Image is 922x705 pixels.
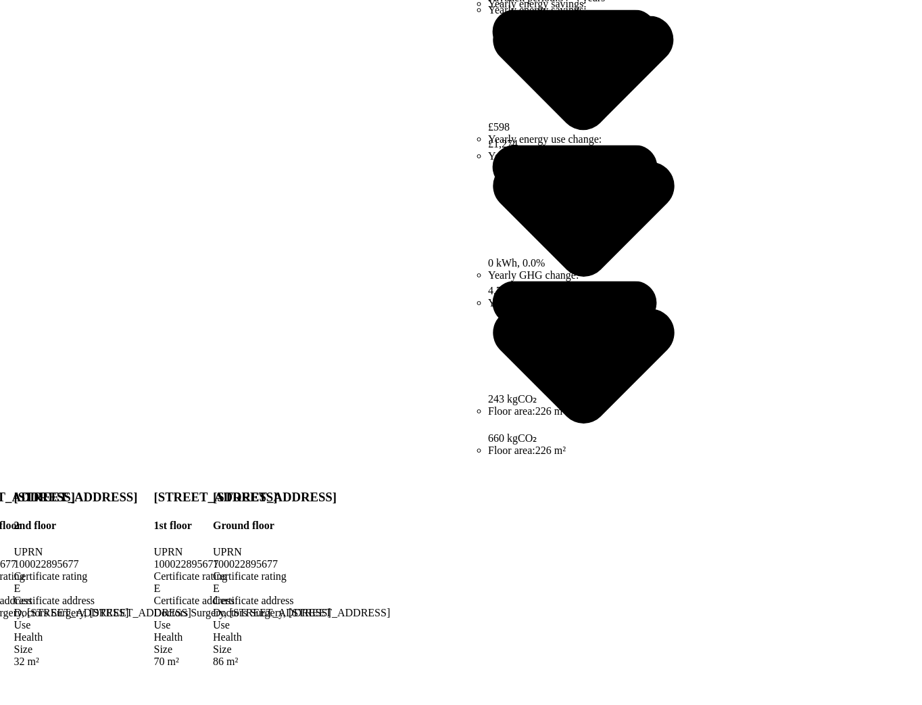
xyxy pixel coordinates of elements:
div: E [154,583,331,595]
div: Certificate rating [213,570,390,583]
h4: Ground floor [213,520,390,532]
div: Health [154,631,331,643]
div: Doctors Surgery, [STREET_ADDRESS] [154,607,331,619]
h4: 1st floor [154,520,331,532]
div: Certificate rating [154,570,331,583]
span: 4.71 MWh, 8.2% [488,273,679,296]
div: 70 m² [154,656,331,668]
li: Yearly energy savings: [488,3,679,150]
div: E [213,583,390,595]
div: Doctors Surgery, [STREET_ADDRESS] [213,607,390,619]
h3: [STREET_ADDRESS] [154,490,331,505]
li: Floor area: [488,445,679,457]
div: Size [213,643,390,656]
div: UPRN [213,546,390,558]
span: 226 m² [535,445,566,456]
div: Use [213,619,390,631]
div: 100022895677 [154,558,331,570]
span: £1,274 [488,126,679,150]
li: Yearly GHG change: [488,297,679,445]
h3: [STREET_ADDRESS] [213,490,390,505]
span: 660 kgCO₂ [488,419,679,444]
div: Health [213,631,390,643]
div: Certificate address [154,595,331,607]
div: 86 m² [213,656,390,668]
div: 100022895677 [213,558,390,570]
li: Yearly energy use change: [488,150,679,297]
div: Size [154,643,331,656]
div: Use [154,619,331,631]
div: UPRN [154,546,331,558]
div: Certificate address [213,595,390,607]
